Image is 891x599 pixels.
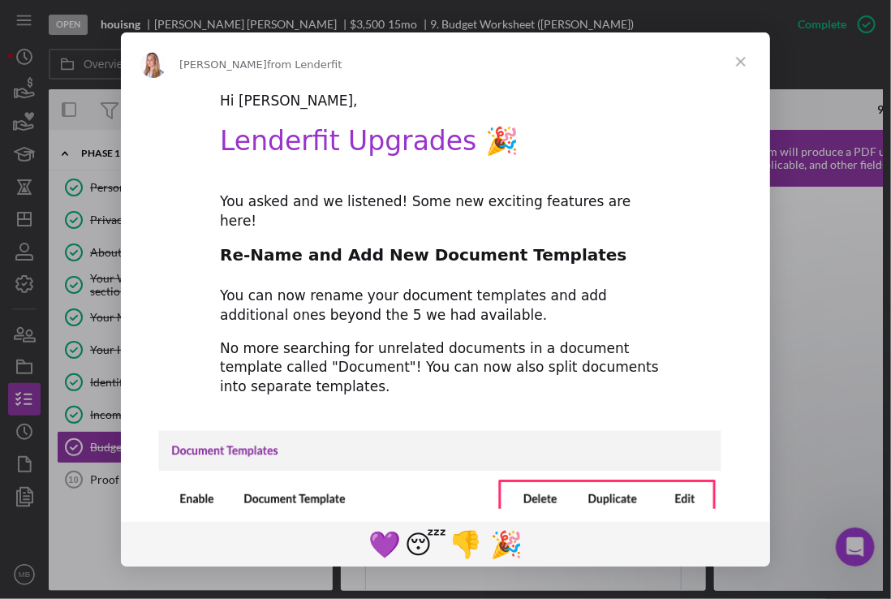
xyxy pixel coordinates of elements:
[405,524,445,563] span: sleeping reaction
[140,52,166,78] img: Profile image for Allison
[220,92,671,111] div: Hi [PERSON_NAME],
[267,58,342,71] span: from Lenderfit
[368,529,401,560] span: 💜
[220,244,671,274] h2: Re-Name and Add New Document Templates
[179,58,267,71] span: [PERSON_NAME]
[712,32,770,91] span: Close
[450,529,482,560] span: 👎
[445,524,486,563] span: 1 reaction
[490,529,523,560] span: 🎉
[405,529,446,560] span: 😴
[220,339,671,397] div: No more searching for unrelated documents in a document template called "Document"! You can now a...
[364,524,405,563] span: purple heart reaction
[220,125,671,168] h1: Lenderfit Upgrades 🎉
[220,192,671,231] div: You asked and we listened! Some new exciting features are here!
[486,524,527,563] span: tada reaction
[220,287,671,325] div: You can now rename your document templates and add additional ones beyond the 5 we had available.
